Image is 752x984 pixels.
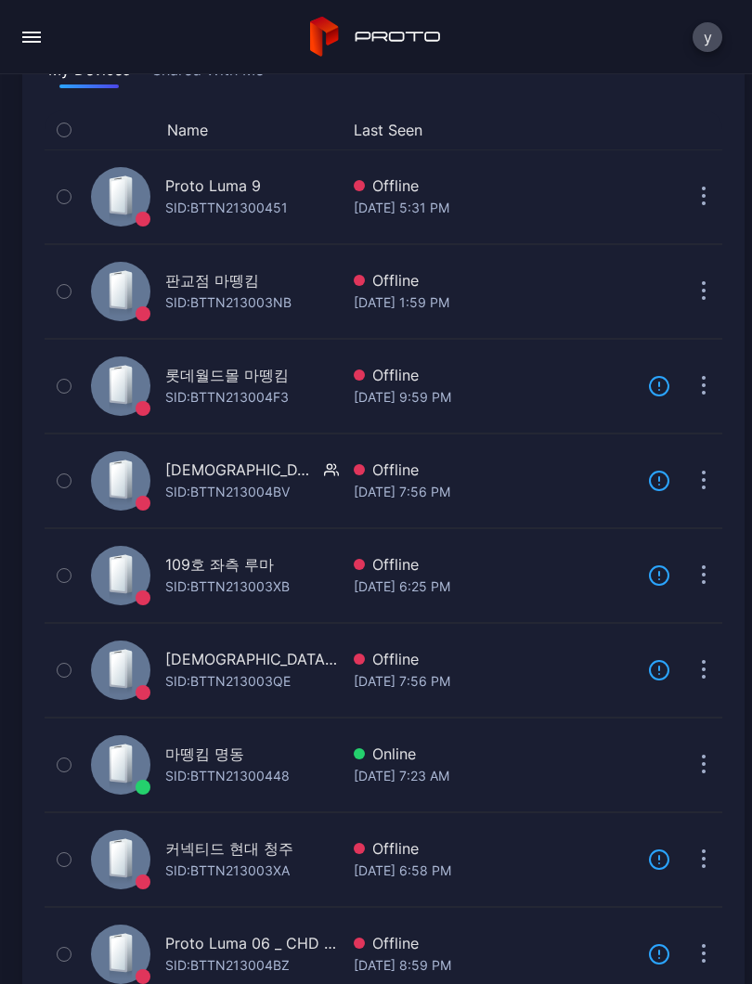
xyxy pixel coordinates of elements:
[685,119,722,141] div: Options
[354,765,633,787] div: [DATE] 7:23 AM
[354,553,633,576] div: Offline
[165,765,290,787] div: SID: BTTN21300448
[354,743,633,765] div: Online
[165,954,290,977] div: SID: BTTN213004BZ
[354,364,633,386] div: Offline
[354,481,633,503] div: [DATE] 7:56 PM
[354,175,633,197] div: Offline
[354,837,633,860] div: Offline
[165,670,291,693] div: SID: BTTN213003QE
[354,954,633,977] div: [DATE] 8:59 PM
[165,459,317,481] div: [DEMOGRAPHIC_DATA] 마뗑킴 1번장비
[165,837,293,860] div: 커넥티드 현대 청주
[165,648,339,670] div: [DEMOGRAPHIC_DATA] 마뗑킴 2번장비
[354,459,633,481] div: Offline
[167,119,208,141] button: Name
[165,860,290,882] div: SID: BTTN213003XA
[354,860,633,882] div: [DATE] 6:58 PM
[354,291,633,314] div: [DATE] 1:59 PM
[354,269,633,291] div: Offline
[165,291,292,314] div: SID: BTTN213003NB
[354,932,633,954] div: Offline
[641,119,663,141] div: Update Device
[354,576,633,598] div: [DATE] 6:25 PM
[165,197,288,219] div: SID: BTTN21300451
[165,481,290,503] div: SID: BTTN213004BV
[354,648,633,670] div: Offline
[165,932,339,954] div: Proto Luma 06 _ CHD con
[165,576,290,598] div: SID: BTTN213003XB
[693,22,722,52] button: y
[165,386,289,408] div: SID: BTTN213004F3
[354,386,633,408] div: [DATE] 9:59 PM
[354,670,633,693] div: [DATE] 7:56 PM
[165,743,244,765] div: 마뗑킴 명동
[165,364,289,386] div: 롯데월드몰 마뗑킴
[165,553,274,576] div: 109호 좌측 루마
[354,119,626,141] button: Last Seen
[165,269,259,291] div: 판교점 마뗑킴
[165,175,261,197] div: Proto Luma 9
[354,197,633,219] div: [DATE] 5:31 PM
